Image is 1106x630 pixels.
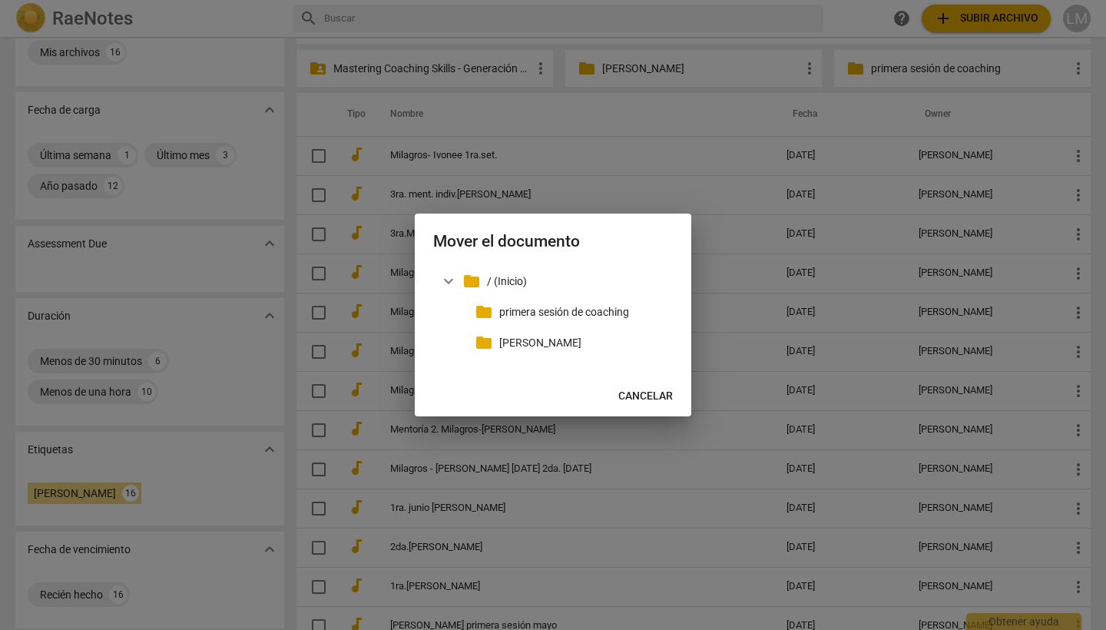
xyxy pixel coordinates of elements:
h2: Mover el documento [433,232,673,251]
span: folder [475,303,493,321]
span: folder [475,333,493,352]
span: folder [462,272,481,290]
span: expand_more [439,272,458,290]
p: / (Inicio) [487,274,667,290]
span: Cancelar [618,389,673,404]
p: primera sesión de coaching [499,304,667,320]
p: Viviana [499,335,667,351]
button: Cancelar [606,383,685,410]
